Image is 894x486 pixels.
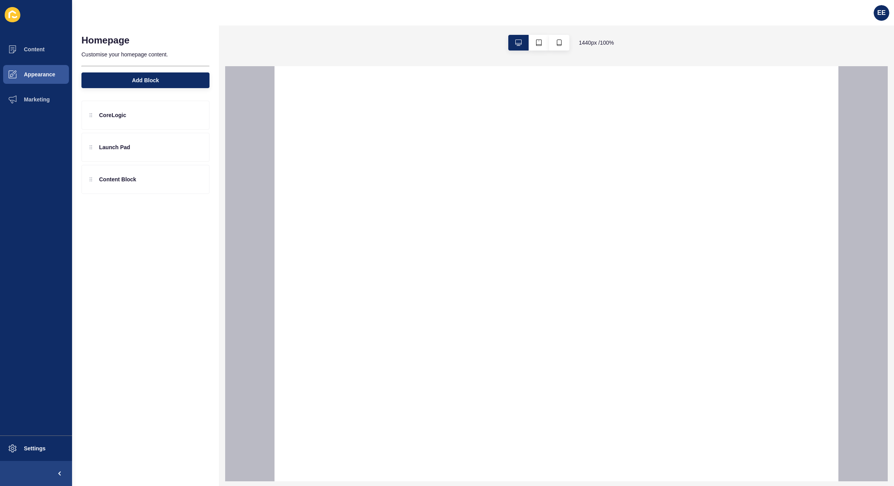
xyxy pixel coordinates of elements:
h1: Homepage [81,35,130,46]
iframe: To enrich screen reader interactions, please activate Accessibility in Grammarly extension settings [275,66,838,481]
p: Customise your homepage content. [81,46,210,63]
p: Content Block [99,175,136,183]
span: EE [877,9,885,17]
span: Add Block [132,76,159,84]
p: Launch Pad [99,143,130,151]
button: Add Block [81,72,210,88]
p: CoreLogic [99,111,126,119]
span: 1440 px / 100 % [579,39,614,47]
